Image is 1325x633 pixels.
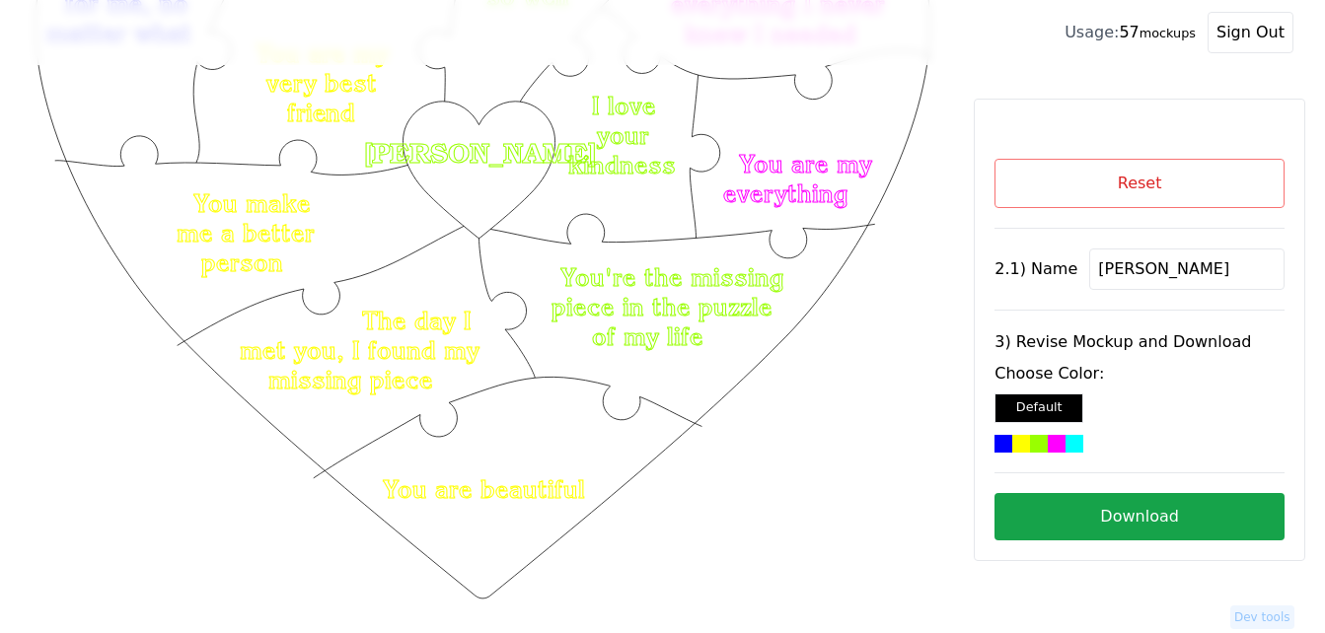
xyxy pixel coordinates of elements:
button: Sign Out [1208,12,1293,53]
text: your [597,120,649,150]
small: mockups [1140,26,1196,40]
text: missing piece [268,365,433,394]
text: person [201,247,283,277]
text: piece in the puzzle [552,292,773,321]
text: everything [723,179,848,209]
label: 3) Revise Mockup and Download [994,330,1285,354]
text: friend [287,98,356,127]
text: very best [267,68,378,98]
text: You are my [256,38,389,68]
text: kindness [568,150,676,179]
label: 2.1) Name [994,257,1077,281]
text: met you, I found my [240,335,479,365]
button: Reset [994,159,1285,208]
button: Download [994,493,1285,540]
button: Dev tools [1230,605,1294,629]
small: Default [1016,399,1063,414]
div: 57 [1065,21,1196,44]
text: of my life [592,321,703,351]
text: You're the missing [560,262,784,292]
text: You are my [739,150,872,179]
text: The day I [362,306,472,335]
text: I love [592,91,656,120]
label: Choose Color: [994,362,1285,386]
text: [PERSON_NAME] [364,139,596,171]
text: You make [193,188,311,218]
span: Usage: [1065,23,1119,41]
text: me a better [177,218,315,247]
text: You are beautiful [383,474,585,504]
